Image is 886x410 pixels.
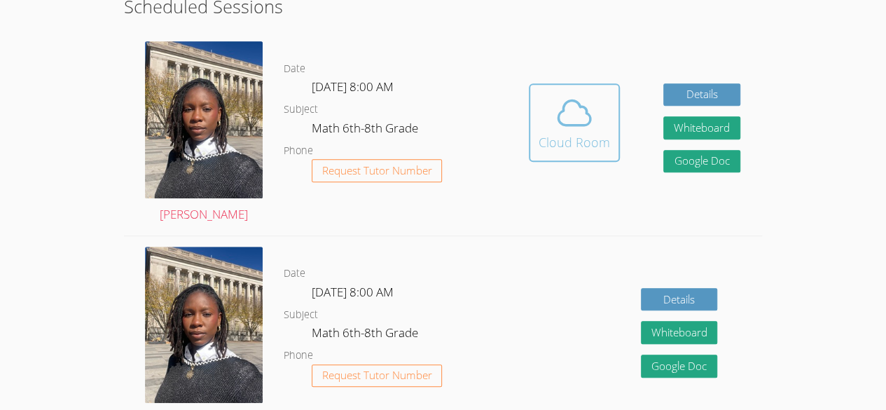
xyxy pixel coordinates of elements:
button: Cloud Room [529,83,620,162]
a: Details [641,288,718,311]
dt: Subject [284,306,318,324]
span: [DATE] 8:00 AM [312,284,394,300]
a: Google Doc [641,355,718,378]
img: IMG_8183.jpeg [145,41,263,198]
div: Cloud Room [539,132,610,152]
dt: Date [284,60,305,78]
button: Request Tutor Number [312,364,443,388]
img: IMG_8183.jpeg [145,247,263,404]
dd: Math 6th-8th Grade [312,323,421,347]
button: Request Tutor Number [312,159,443,182]
a: Details [663,83,740,107]
button: Whiteboard [641,321,718,344]
dt: Phone [284,347,313,364]
dt: Date [284,265,305,282]
a: [PERSON_NAME] [145,41,263,224]
span: [DATE] 8:00 AM [312,78,394,95]
dt: Subject [284,101,318,118]
span: Request Tutor Number [322,370,432,381]
dt: Phone [284,142,313,160]
button: Whiteboard [663,116,740,139]
a: Google Doc [663,150,740,173]
dd: Math 6th-8th Grade [312,118,421,142]
span: Request Tutor Number [322,165,432,176]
